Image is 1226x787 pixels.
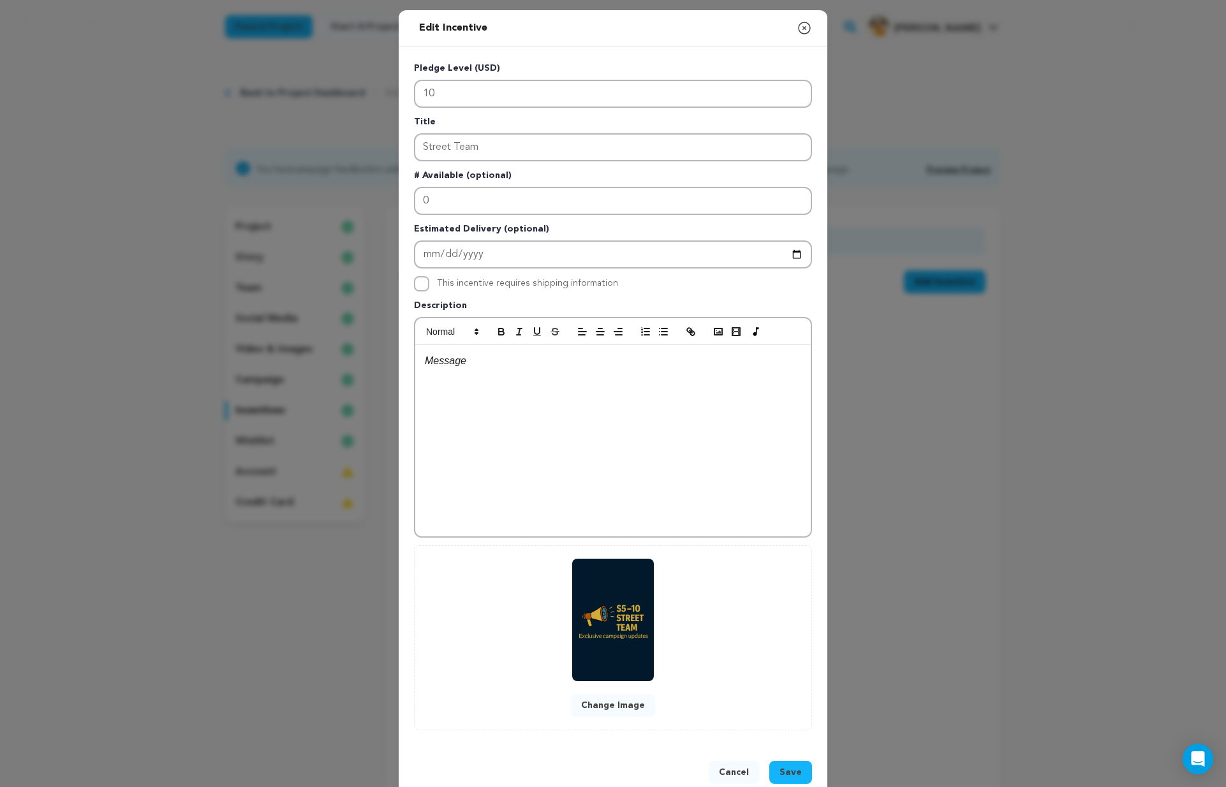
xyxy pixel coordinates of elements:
[414,62,812,80] p: Pledge Level (USD)
[1183,744,1213,774] div: Open Intercom Messenger
[414,223,812,240] p: Estimated Delivery (optional)
[414,115,812,133] p: Title
[414,240,812,268] input: Enter Estimated Delivery
[414,187,812,215] input: Enter number available
[414,15,492,41] h2: Edit Incentive
[769,761,812,784] button: Save
[414,169,812,187] p: # Available (optional)
[437,279,618,288] label: This incentive requires shipping information
[414,133,812,161] input: Enter title
[709,761,759,784] button: Cancel
[779,766,802,779] span: Save
[414,299,812,317] p: Description
[571,694,655,717] button: Change Image
[414,80,812,108] input: Enter level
